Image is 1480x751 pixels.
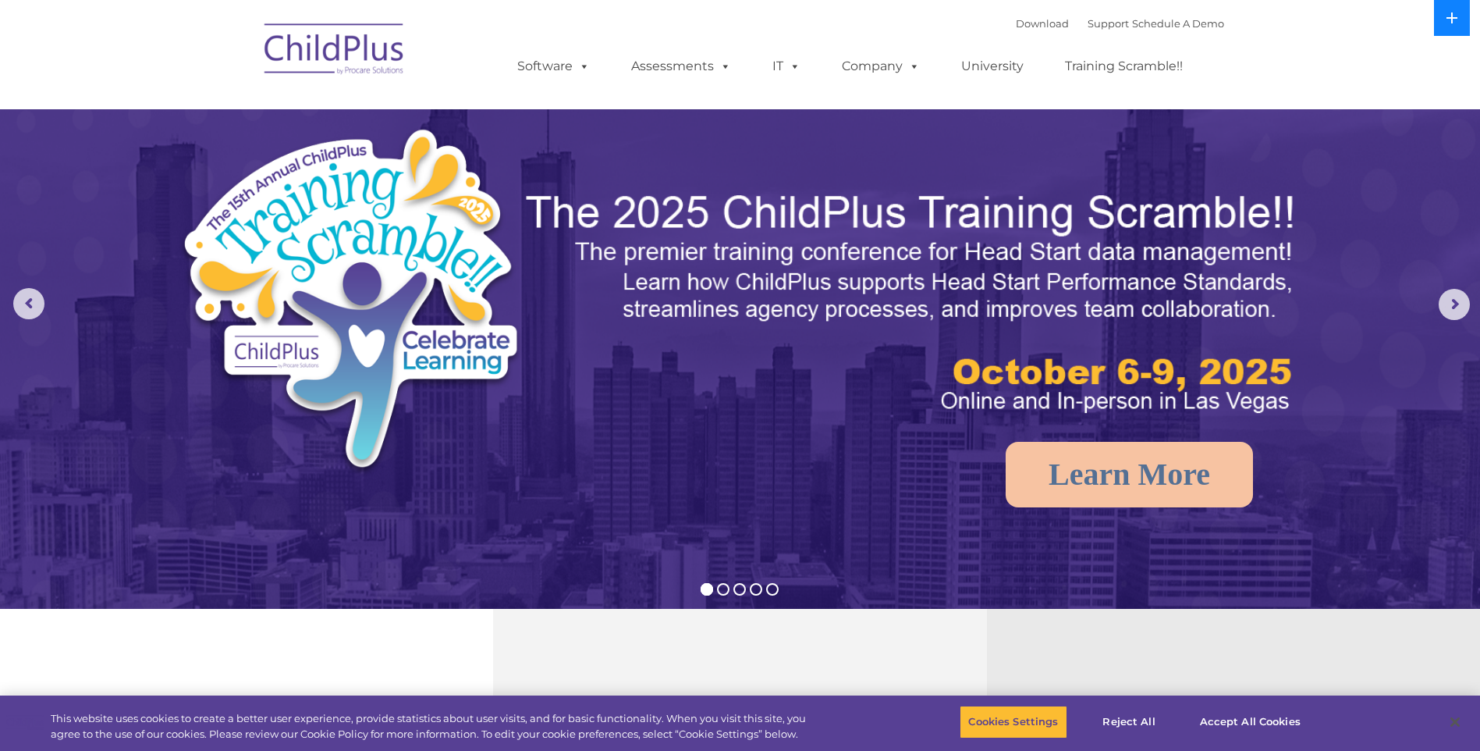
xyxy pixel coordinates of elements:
div: This website uses cookies to create a better user experience, provide statistics about user visit... [51,711,814,742]
span: Phone number [217,167,283,179]
button: Cookies Settings [960,706,1067,739]
a: IT [757,51,816,82]
a: Support [1088,17,1129,30]
a: Schedule A Demo [1132,17,1224,30]
a: Company [826,51,935,82]
button: Close [1438,705,1472,739]
a: Assessments [616,51,747,82]
a: University [946,51,1039,82]
a: Download [1016,17,1069,30]
a: Training Scramble!! [1049,51,1198,82]
a: Learn More [1006,442,1253,507]
font: | [1016,17,1224,30]
button: Reject All [1081,706,1178,739]
img: ChildPlus by Procare Solutions [257,12,413,91]
button: Accept All Cookies [1191,706,1309,739]
a: Software [502,51,605,82]
span: Last name [217,103,264,115]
